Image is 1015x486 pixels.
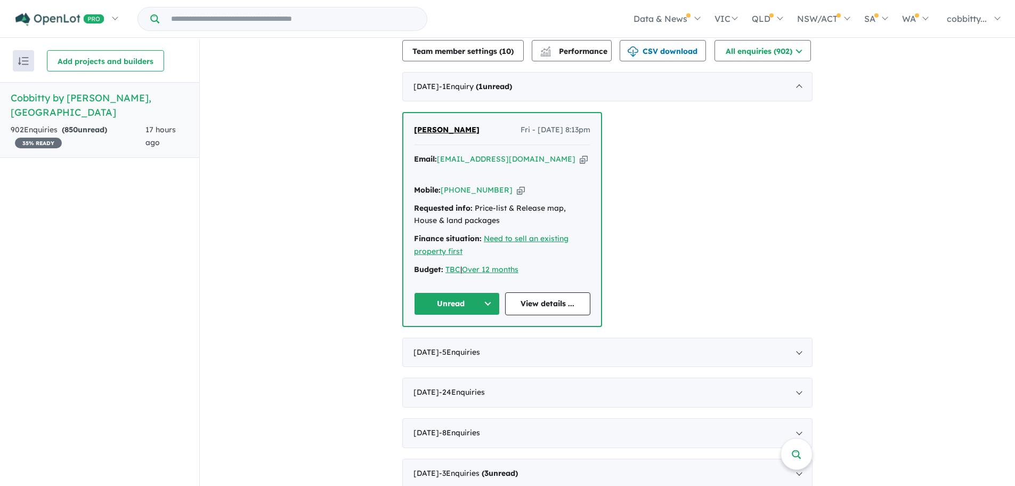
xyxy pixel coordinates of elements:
div: [DATE] [402,378,813,408]
span: - 24 Enquir ies [439,387,485,397]
div: | [414,264,590,276]
strong: ( unread) [482,468,518,478]
button: Unread [414,292,500,315]
div: Price-list & Release map, House & land packages [414,202,590,228]
div: [DATE] [402,72,813,102]
span: 850 [64,125,78,134]
strong: Finance situation: [414,234,482,243]
img: sort.svg [18,57,29,65]
button: Copy [517,185,525,196]
div: [DATE] [402,418,813,448]
span: - 1 Enquir y [439,82,512,91]
button: Add projects and builders [47,50,164,71]
strong: Requested info: [414,203,473,213]
span: 17 hours ago [145,125,176,147]
a: Over 12 months [462,265,518,274]
strong: Mobile: [414,185,441,195]
span: Fri - [DATE] 8:13pm [521,124,590,137]
h5: Cobbitty by [PERSON_NAME] , [GEOGRAPHIC_DATA] [11,91,189,119]
a: TBC [445,265,460,274]
button: Performance [532,40,612,61]
span: - 8 Enquir ies [439,428,480,437]
strong: Budget: [414,265,443,274]
img: line-chart.svg [541,46,550,52]
span: cobbitty... [947,13,987,24]
span: 10 [502,46,511,56]
a: [PERSON_NAME] [414,124,480,137]
img: download icon [628,46,638,57]
img: bar-chart.svg [540,50,551,57]
span: [PERSON_NAME] [414,125,480,134]
button: Team member settings (10) [402,40,524,61]
button: CSV download [620,40,706,61]
button: All enquiries (902) [714,40,811,61]
strong: ( unread) [476,82,512,91]
img: Openlot PRO Logo White [15,13,104,26]
div: 902 Enquir ies [11,124,145,149]
input: Try estate name, suburb, builder or developer [161,7,425,30]
a: [EMAIL_ADDRESS][DOMAIN_NAME] [437,154,575,164]
a: View details ... [505,292,591,315]
span: 3 [484,468,489,478]
strong: Email: [414,154,437,164]
strong: ( unread) [62,125,107,134]
div: [DATE] [402,338,813,368]
a: Need to sell an existing property first [414,234,569,256]
button: Copy [580,154,588,165]
span: Performance [542,46,607,56]
span: 35 % READY [15,138,62,148]
a: [PHONE_NUMBER] [441,185,513,195]
span: - 5 Enquir ies [439,347,480,357]
span: 1 [478,82,483,91]
span: - 3 Enquir ies [439,468,518,478]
